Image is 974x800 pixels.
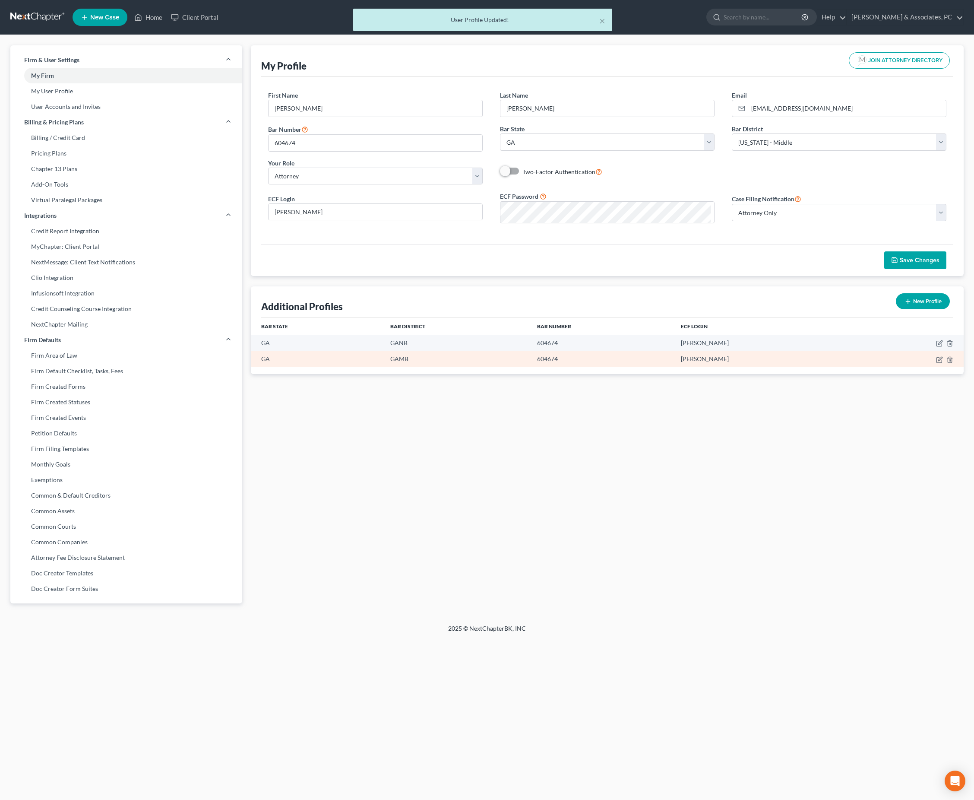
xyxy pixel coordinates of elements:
[10,441,242,457] a: Firm Filing Templates
[10,146,242,161] a: Pricing Plans
[10,83,242,99] a: My User Profile
[10,565,242,581] a: Doc Creator Templates
[500,124,525,133] label: Bar State
[251,351,383,367] td: GA
[269,100,482,117] input: Enter first name...
[530,317,674,335] th: Bar Number
[268,159,294,167] span: Your Role
[530,351,674,367] td: 604674
[10,52,242,68] a: Firm & User Settings
[268,92,298,99] span: First Name
[10,363,242,379] a: Firm Default Checklist, Tasks, Fees
[10,332,242,348] a: Firm Defaults
[10,519,242,534] a: Common Courts
[868,58,942,63] span: JOIN ATTORNEY DIRECTORY
[522,168,595,175] span: Two-Factor Authentication
[24,56,79,64] span: Firm & User Settings
[856,54,868,67] img: modern-attorney-logo-488310dd42d0e56951fffe13e3ed90e038bc441dd813d23dff0c9337a977f38e.png
[500,100,714,117] input: Enter last name...
[261,300,343,313] div: Additional Profiles
[383,351,530,367] td: GAMB
[269,135,482,151] input: #
[10,286,242,301] a: Infusionsoft Integration
[251,335,383,351] td: GA
[884,251,946,270] button: Save Changes
[674,335,860,351] td: [PERSON_NAME]
[10,317,242,332] a: NextChapter Mailing
[10,99,242,114] a: User Accounts and Invites
[10,581,242,597] a: Doc Creator Form Suites
[732,92,747,99] span: Email
[10,270,242,286] a: Clio Integration
[530,335,674,351] td: 604674
[10,239,242,254] a: MyChapter: Client Portal
[900,257,939,264] span: Save Changes
[10,161,242,177] a: Chapter 13 Plans
[896,293,950,309] button: New Profile
[10,192,242,208] a: Virtual Paralegal Packages
[241,624,733,640] div: 2025 © NextChapterBK, INC
[10,130,242,146] a: Billing / Credit Card
[10,457,242,472] a: Monthly Goals
[261,60,307,72] div: My Profile
[500,92,528,99] span: Last Name
[849,52,950,69] button: JOIN ATTORNEY DIRECTORY
[599,16,605,26] button: ×
[10,550,242,565] a: Attorney Fee Disclosure Statement
[251,317,383,335] th: Bar State
[10,208,242,223] a: Integrations
[732,194,801,204] label: Case Filing Notification
[10,379,242,394] a: Firm Created Forms
[24,118,84,127] span: Billing & Pricing Plans
[10,425,242,441] a: Petition Defaults
[10,394,242,410] a: Firm Created Statuses
[10,488,242,503] a: Common & Default Creditors
[268,194,295,203] label: ECF Login
[10,534,242,550] a: Common Companies
[10,177,242,192] a: Add-On Tools
[383,335,530,351] td: GANB
[500,192,538,201] label: ECF Password
[674,351,860,367] td: [PERSON_NAME]
[10,254,242,270] a: NextMessage: Client Text Notifications
[945,771,965,791] div: Open Intercom Messenger
[10,301,242,317] a: Credit Counseling Course Integration
[10,223,242,239] a: Credit Report Integration
[269,204,482,220] input: Enter ecf login...
[10,114,242,130] a: Billing & Pricing Plans
[748,100,946,117] input: Enter email...
[10,348,242,363] a: Firm Area of Law
[10,503,242,519] a: Common Assets
[10,410,242,425] a: Firm Created Events
[360,16,605,24] div: User Profile Updated!
[268,124,308,134] label: Bar Number
[732,124,763,133] label: Bar District
[10,68,242,83] a: My Firm
[674,317,860,335] th: ECF Login
[24,336,61,344] span: Firm Defaults
[24,211,57,220] span: Integrations
[383,317,530,335] th: Bar District
[10,472,242,488] a: Exemptions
